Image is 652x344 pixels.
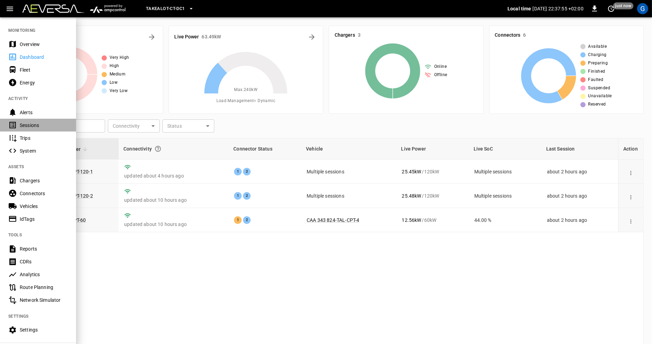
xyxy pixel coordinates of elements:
[20,147,68,154] div: System
[606,3,617,14] button: set refresh interval
[613,2,634,9] span: just now
[20,216,68,223] div: IdTags
[87,2,128,15] img: ampcontrol.io logo
[20,109,68,116] div: Alerts
[22,4,85,13] img: Customer Logo
[20,297,68,304] div: Network Simulator
[20,54,68,61] div: Dashboard
[20,203,68,210] div: Vehicles
[20,326,68,333] div: Settings
[20,122,68,129] div: Sessions
[20,177,68,184] div: Chargers
[20,271,68,278] div: Analytics
[20,135,68,142] div: Trips
[20,66,68,73] div: Fleet
[146,5,185,13] span: Takealot-CT-DC1
[20,79,68,86] div: Energy
[20,284,68,291] div: Route Planning
[507,5,531,12] p: Local time
[20,190,68,197] div: Connectors
[20,245,68,252] div: Reports
[637,3,648,14] div: profile-icon
[20,41,68,48] div: Overview
[20,258,68,265] div: CDRs
[533,5,584,12] p: [DATE] 22:37:55 +02:00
